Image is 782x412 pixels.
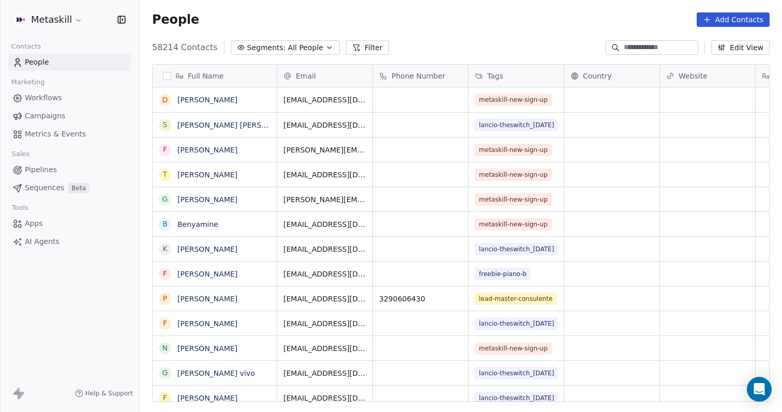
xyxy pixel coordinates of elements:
a: Workflows [8,89,131,106]
span: [EMAIL_ADDRESS][DOMAIN_NAME] [283,269,366,279]
span: Marketing [7,74,49,90]
a: SequencesBeta [8,179,131,196]
span: Full Name [188,71,224,81]
a: Benyamine [177,220,218,228]
span: Tags [487,71,503,81]
div: S [163,119,168,130]
div: F [163,144,167,155]
span: lancio-theswitch_[DATE] [475,367,558,379]
span: Campaigns [25,111,65,121]
a: [PERSON_NAME] [177,146,237,154]
span: Pipelines [25,164,57,175]
span: metaskill-new-sign-up [475,169,552,181]
span: [EMAIL_ADDRESS][DOMAIN_NAME] [283,120,366,130]
span: Beta [68,183,89,193]
span: Metaskill [31,13,72,26]
span: Metrics & Events [25,129,86,140]
span: Segments: [247,42,286,53]
span: Apps [25,218,43,229]
span: metaskill-new-sign-up [475,94,552,106]
a: [PERSON_NAME] [177,344,237,353]
span: 3290606430 [379,294,462,304]
a: [PERSON_NAME] [177,195,237,204]
div: F [163,268,167,279]
button: Add Contacts [697,12,770,27]
a: [PERSON_NAME] [177,295,237,303]
a: [PERSON_NAME] [PERSON_NAME] [177,121,300,129]
a: [PERSON_NAME] [177,319,237,328]
a: Metrics & Events [8,126,131,143]
div: Country [564,65,659,87]
span: [PERSON_NAME][EMAIL_ADDRESS][DOMAIN_NAME] [283,145,366,155]
button: Edit View [711,40,770,55]
span: lancio-theswitch_[DATE] [475,119,558,131]
span: Help & Support [85,389,133,398]
div: t [163,169,168,180]
span: [EMAIL_ADDRESS][DOMAIN_NAME] [283,95,366,105]
a: [PERSON_NAME] [177,96,237,104]
span: [EMAIL_ADDRESS][DOMAIN_NAME] [283,219,366,230]
span: [EMAIL_ADDRESS][DOMAIN_NAME] [283,170,366,180]
div: Phone Number [373,65,468,87]
span: [EMAIL_ADDRESS][DOMAIN_NAME] [283,318,366,329]
div: Website [660,65,755,87]
span: People [152,12,199,27]
span: 58214 Contacts [152,41,218,54]
div: D [162,95,168,105]
a: Help & Support [75,389,133,398]
a: AI Agents [8,233,131,250]
div: F [163,392,167,403]
a: [PERSON_NAME] vivo [177,369,255,377]
span: Website [679,71,708,81]
span: metaskill-new-sign-up [475,144,552,156]
span: [PERSON_NAME][EMAIL_ADDRESS][DOMAIN_NAME] [283,194,366,205]
a: [PERSON_NAME] [177,245,237,253]
div: Email [277,65,372,87]
span: [EMAIL_ADDRESS][DOMAIN_NAME] [283,393,366,403]
span: Sales [7,146,34,162]
span: lancio-theswitch_[DATE] [475,392,558,404]
span: Sequences [25,182,64,193]
span: metaskill-new-sign-up [475,342,552,355]
span: AI Agents [25,236,59,247]
span: [EMAIL_ADDRESS][DOMAIN_NAME] [283,343,366,354]
span: lancio-theswitch_[DATE] [475,317,558,330]
span: Workflows [25,93,62,103]
div: grid [153,87,277,402]
div: B [162,219,168,230]
div: Tags [469,65,564,87]
a: [PERSON_NAME] [177,394,237,402]
a: People [8,54,131,71]
button: Metaskill [12,11,85,28]
div: N [162,343,168,354]
button: Filter [346,40,389,55]
a: Apps [8,215,131,232]
div: Full Name [153,65,277,87]
span: [EMAIL_ADDRESS][DOMAIN_NAME] [283,244,366,254]
div: G [162,194,168,205]
a: [PERSON_NAME] [177,270,237,278]
a: [PERSON_NAME] [177,171,237,179]
a: Campaigns [8,108,131,125]
span: metaskill-new-sign-up [475,218,552,231]
div: G [162,368,168,378]
span: [EMAIL_ADDRESS][DOMAIN_NAME] [283,368,366,378]
span: metaskill-new-sign-up [475,193,552,206]
span: [EMAIL_ADDRESS][DOMAIN_NAME] [283,294,366,304]
div: P [163,293,167,304]
span: People [25,57,49,68]
span: Country [583,71,612,81]
div: Open Intercom Messenger [747,377,772,402]
span: freebie-piano-b [475,268,531,280]
span: All People [288,42,323,53]
span: lead-master-consulente [475,293,557,305]
div: K [162,243,167,254]
span: lancio-theswitch_[DATE] [475,243,558,255]
a: Pipelines [8,161,131,178]
span: Phone Number [392,71,445,81]
span: Email [296,71,316,81]
span: Tools [7,200,33,216]
img: AVATAR%20METASKILL%20-%20Colori%20Positivo.png [14,13,27,26]
div: F [163,318,167,329]
span: Contacts [7,39,46,54]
